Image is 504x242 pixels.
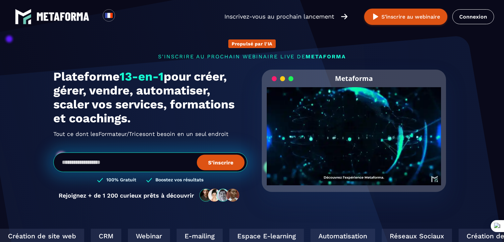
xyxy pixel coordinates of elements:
[452,9,494,24] a: Connexion
[197,154,245,170] button: S’inscrire
[53,129,247,139] h2: Tout ce dont les ont besoin en un seul endroit
[146,177,152,183] img: checked
[36,12,89,21] img: logo
[155,177,203,183] h3: Boostez vos résultats
[53,53,451,60] p: s'inscrire au prochain webinaire live de
[53,70,247,125] h1: Plateforme pour créer, gérer, vendre, automatiser, scaler vos services, formations et coachings.
[59,192,194,199] p: Rejoignez + de 1 200 curieux prêts à découvrir
[371,13,380,21] img: play
[341,13,348,20] img: arrow-right
[105,11,113,20] img: fr
[121,13,126,21] input: Search for option
[224,12,334,21] p: Inscrivez-vous au prochain lancement
[335,70,373,87] h2: Metaforma
[97,177,103,183] img: checked
[106,177,136,183] h3: 100% Gratuit
[232,41,272,46] p: Propulsé par l'IA
[115,9,131,24] div: Search for option
[98,129,145,139] span: Formateur/Trices
[267,87,441,174] video: Your browser does not support the video tag.
[197,188,242,202] img: community-people
[15,8,31,25] img: logo
[364,9,447,25] button: S’inscrire au webinaire
[272,76,294,82] img: loading
[120,70,164,84] span: 13-en-1
[306,53,346,60] span: METAFORMA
